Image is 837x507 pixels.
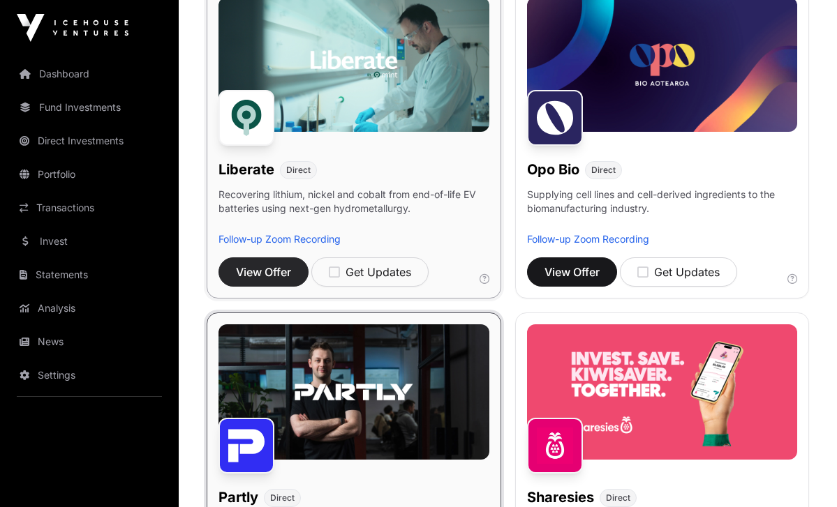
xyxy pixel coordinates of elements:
[11,92,168,123] a: Fund Investments
[329,264,411,280] div: Get Updates
[767,440,837,507] iframe: Chat Widget
[17,14,128,42] img: Icehouse Ventures Logo
[11,59,168,89] a: Dashboard
[11,326,168,357] a: News
[527,233,649,245] a: Follow-up Zoom Recording
[527,90,583,146] img: Opo Bio
[11,293,168,324] a: Analysis
[218,418,274,474] img: Partly
[11,226,168,257] a: Invest
[527,324,798,460] img: Sharesies-Banner.jpg
[11,159,168,190] a: Portfolio
[218,160,274,179] h1: Liberate
[218,324,489,460] img: Partly-Banner.jpg
[527,188,798,215] p: Supplying cell lines and cell-derived ingredients to the biomanufacturing industry.
[11,192,168,223] a: Transactions
[527,160,579,179] h1: Opo Bio
[218,188,489,232] p: Recovering lithium, nickel and cobalt from end-of-life EV batteries using next-gen hydrometallurgy.
[311,257,429,287] button: Get Updates
[236,264,291,280] span: View Offer
[545,264,600,280] span: View Offer
[218,487,258,507] h1: Partly
[591,165,616,176] span: Direct
[527,418,583,474] img: Sharesies
[218,90,274,146] img: Liberate
[11,360,168,391] a: Settings
[637,264,720,280] div: Get Updates
[620,257,737,287] button: Get Updates
[218,233,341,245] a: Follow-up Zoom Recording
[606,492,630,504] span: Direct
[527,257,617,287] button: View Offer
[270,492,295,504] span: Direct
[527,487,594,507] h1: Sharesies
[286,165,311,176] span: Direct
[218,257,309,287] button: View Offer
[11,126,168,156] a: Direct Investments
[11,259,168,290] a: Statements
